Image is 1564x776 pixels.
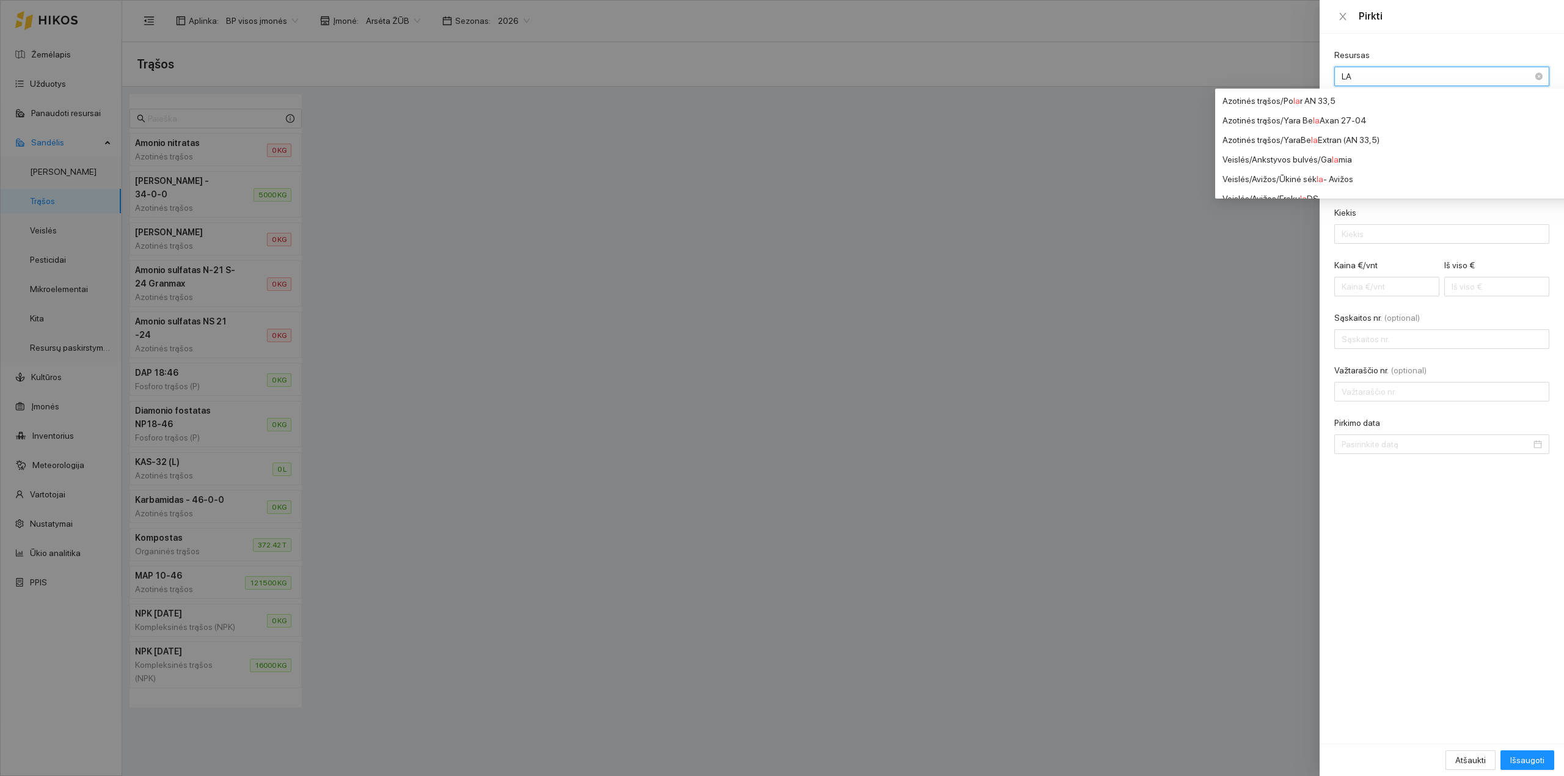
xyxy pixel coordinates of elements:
input: Kaina €/vnt [1334,277,1439,296]
input: Kiekis [1334,224,1549,244]
button: Close [1334,11,1351,23]
span: (optional) [1391,364,1427,377]
input: Iš viso € [1444,277,1549,296]
label: Pirkimo data [1334,417,1380,430]
label: Sąskaitos nr. [1334,312,1420,324]
input: Resursas [1342,67,1533,86]
button: Atšaukti [1445,750,1496,770]
input: Sąskaitos nr. [1334,329,1549,349]
span: close-circle [1535,73,1543,80]
span: (optional) [1384,312,1420,324]
span: Išsaugoti [1510,753,1544,767]
label: Kiekis [1334,207,1356,219]
span: la [1332,155,1339,164]
button: Išsaugoti [1500,750,1554,770]
span: la [1293,96,1300,106]
span: close [1338,12,1348,21]
label: Važtaraščio nr. [1334,364,1427,377]
label: Resursas [1334,49,1370,62]
span: Atšaukti [1455,753,1486,767]
input: Važtaraščio nr. [1334,382,1549,401]
span: la [1300,194,1307,203]
span: la [1313,115,1320,125]
span: la [1317,174,1323,184]
span: la [1311,135,1318,145]
div: Pirkti [1359,10,1549,23]
label: Kaina €/vnt [1334,259,1378,272]
input: Pirkimo data [1342,437,1531,451]
label: Iš viso € [1444,259,1475,272]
